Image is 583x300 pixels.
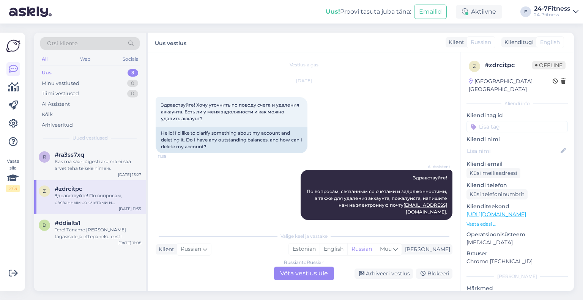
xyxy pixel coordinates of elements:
[118,172,141,177] div: [DATE] 13:27
[466,250,568,258] p: Brauser
[422,220,450,226] span: Nähtud ✓ 11:35
[520,6,531,17] div: F
[55,158,141,172] div: Kas ma saan õigesti aru,ma ei saa arvet teha teisele nimele.
[471,38,491,46] span: Russian
[156,127,307,153] div: Hello! I'd like to clarify something about my account and deleting it. Do I have any outstanding ...
[355,269,413,279] div: Arhiveeri vestlus
[42,80,79,87] div: Minu vestlused
[42,69,52,77] div: Uus
[414,5,447,19] button: Emailid
[79,54,92,64] div: Web
[326,8,340,15] b: Uus!
[181,245,201,253] span: Russian
[466,135,568,143] p: Kliendi nimi
[456,5,502,19] div: Aktiivne
[473,63,476,69] span: z
[422,164,450,170] span: AI Assistent
[6,158,20,192] div: Vaata siia
[466,239,568,247] p: [MEDICAL_DATA]
[72,135,108,141] span: Uued vestlused
[156,61,452,68] div: Vestlus algas
[403,202,447,215] a: [EMAIL_ADDRESS][DOMAIN_NAME]
[466,189,528,199] div: Küsi telefoninumbrit
[402,245,450,253] div: [PERSON_NAME]
[42,101,70,108] div: AI Assistent
[540,38,560,46] span: English
[156,77,452,84] div: [DATE]
[466,121,568,132] input: Lisa tag
[289,243,320,255] div: Estonian
[55,185,82,192] span: #zdrcitpc
[501,38,534,46] div: Klienditugi
[466,211,526,218] a: [URL][DOMAIN_NAME]
[466,160,568,168] p: Kliendi email
[466,284,568,292] p: Märkmed
[466,168,520,178] div: Küsi meiliaadressi
[118,240,141,246] div: [DATE] 11:08
[274,267,334,280] div: Võta vestlus üle
[469,77,553,93] div: [GEOGRAPHIC_DATA], [GEOGRAPHIC_DATA]
[466,181,568,189] p: Kliendi telefon
[156,233,452,240] div: Valige keel ja vastake
[43,154,46,160] span: r
[485,61,532,70] div: # zdrcitpc
[466,231,568,239] p: Operatsioonisüsteem
[47,39,77,47] span: Otsi kliente
[320,243,347,255] div: English
[43,222,46,228] span: d
[284,259,325,266] div: Russian to Russian
[380,245,392,252] span: Muu
[121,54,140,64] div: Socials
[466,221,568,228] p: Vaata edasi ...
[416,269,452,279] div: Blokeeri
[127,90,138,97] div: 0
[55,192,141,206] div: Здравствуйте! По вопросам, связанным со счетами и задолженностями, а также для удаления аккаунта,...
[6,185,20,192] div: 2 / 3
[55,220,80,226] span: #ddialts1
[534,6,578,18] a: 24-7Fitness24-7fitness
[161,102,300,121] span: Здравствуйте! Хочу уточнить по поводу счета и удаления аккаунта. Есть ли у меня задолжности и как...
[40,54,49,64] div: All
[156,245,174,253] div: Klient
[466,273,568,280] div: [PERSON_NAME]
[119,206,141,212] div: [DATE] 11:35
[6,39,20,53] img: Askly Logo
[55,151,84,158] span: #ra3ss7xq
[466,100,568,107] div: Kliendi info
[55,226,141,240] div: Tere! Täname [PERSON_NAME] tagasiside ja ettepaneku eest! Edastame Teie idee kalendri funktsionaa...
[128,69,138,77] div: 3
[532,61,566,69] span: Offline
[43,188,46,194] span: z
[155,37,186,47] label: Uus vestlus
[42,90,79,97] div: Tiimi vestlused
[347,243,376,255] div: Russian
[326,7,411,16] div: Proovi tasuta juba täna:
[466,203,568,210] p: Klienditeekond
[466,258,568,265] p: Chrome [TECHNICAL_ID]
[534,6,570,12] div: 24-7Fitness
[158,154,186,159] span: 11:35
[446,38,464,46] div: Klient
[466,112,568,119] p: Kliendi tag'id
[42,111,53,118] div: Kõik
[467,147,559,155] input: Lisa nimi
[42,121,73,129] div: Arhiveeritud
[534,12,570,18] div: 24-7fitness
[127,80,138,87] div: 0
